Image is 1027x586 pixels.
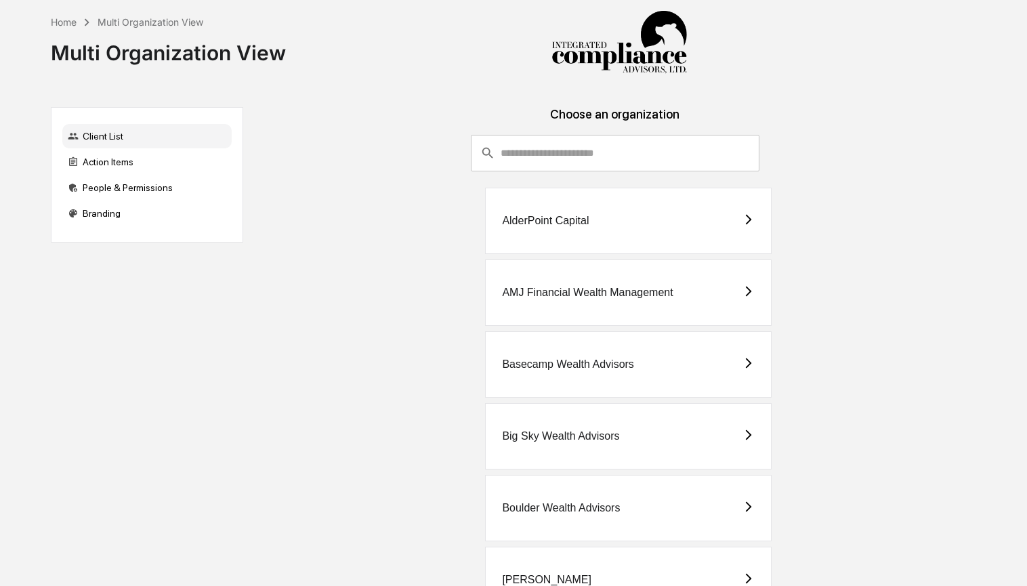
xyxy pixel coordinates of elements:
[502,502,620,514] div: Boulder Wealth Advisors
[254,107,975,135] div: Choose an organization
[502,215,589,227] div: AlderPoint Capital
[551,11,687,75] img: Integrated Compliance Advisors
[502,574,591,586] div: [PERSON_NAME]
[62,201,232,226] div: Branding
[62,175,232,200] div: People & Permissions
[502,287,673,299] div: AMJ Financial Wealth Management
[51,16,77,28] div: Home
[62,124,232,148] div: Client List
[62,150,232,174] div: Action Items
[502,430,619,442] div: Big Sky Wealth Advisors
[502,358,633,371] div: Basecamp Wealth Advisors
[98,16,203,28] div: Multi Organization View
[471,135,759,171] div: consultant-dashboard__filter-organizations-search-bar
[51,30,286,65] div: Multi Organization View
